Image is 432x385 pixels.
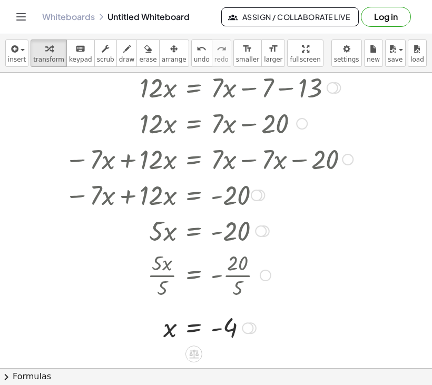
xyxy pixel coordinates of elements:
button: keyboardkeypad [66,40,95,67]
button: settings [331,40,362,67]
button: new [364,40,383,67]
button: arrange [159,40,189,67]
div: Apply the same math to both sides of the equation [185,345,202,362]
span: redo [214,56,229,63]
span: load [410,56,424,63]
button: redoredo [212,40,231,67]
span: arrange [162,56,186,63]
span: smaller [236,56,259,63]
i: keyboard [75,43,85,55]
span: keypad [69,56,92,63]
button: draw [116,40,138,67]
i: undo [197,43,207,55]
span: erase [139,56,156,63]
span: new [367,56,380,63]
span: larger [264,56,282,63]
button: format_sizelarger [261,40,285,67]
span: scrub [97,56,114,63]
span: undo [194,56,210,63]
span: settings [334,56,359,63]
button: Assign / Collaborate Live [221,7,359,26]
button: scrub [94,40,117,67]
button: transform [31,40,67,67]
button: load [408,40,427,67]
span: insert [8,56,26,63]
button: Log in [361,7,411,27]
span: draw [119,56,135,63]
span: fullscreen [290,56,320,63]
i: format_size [242,43,252,55]
button: format_sizesmaller [233,40,262,67]
button: save [385,40,406,67]
span: transform [33,56,64,63]
button: fullscreen [287,40,323,67]
button: insert [5,40,28,67]
i: redo [217,43,227,55]
button: undoundo [191,40,212,67]
a: Whiteboards [42,12,95,22]
button: erase [136,40,159,67]
button: Toggle navigation [13,8,30,25]
i: format_size [268,43,278,55]
span: Assign / Collaborate Live [230,12,350,22]
span: save [388,56,402,63]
